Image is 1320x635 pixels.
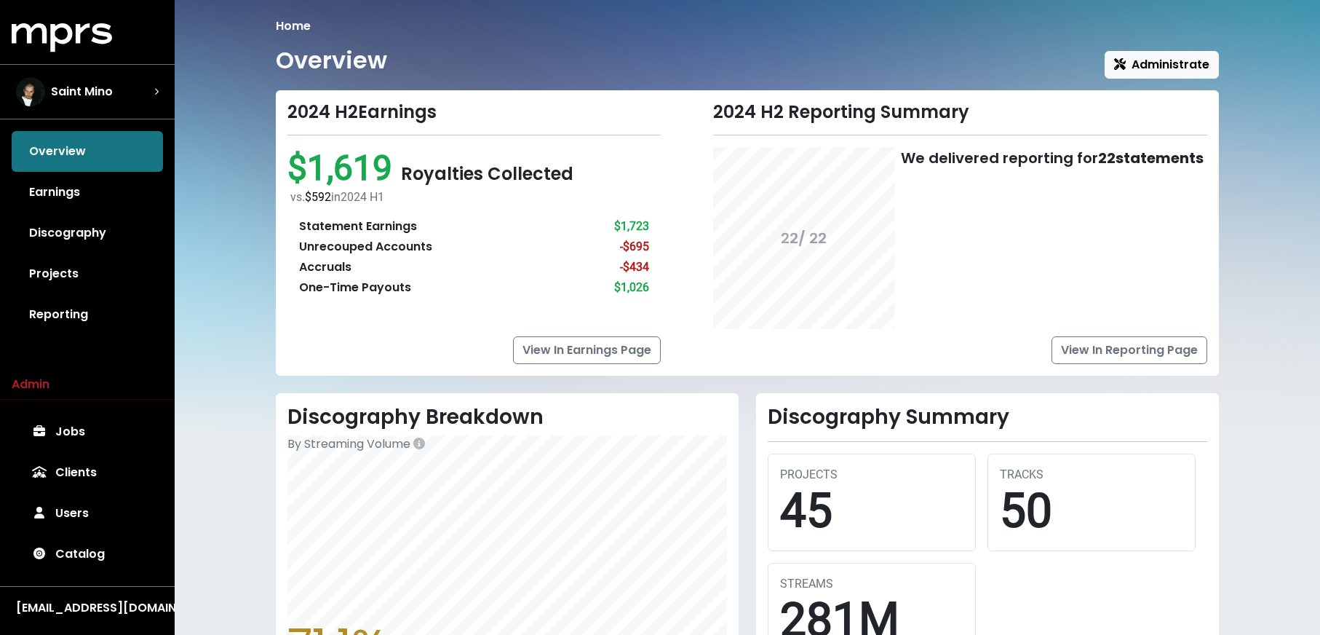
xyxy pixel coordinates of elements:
a: Users [12,493,163,534]
div: vs. in 2024 H1 [290,189,661,206]
div: $1,026 [614,279,649,296]
div: Accruals [299,259,351,276]
div: 2024 H2 Reporting Summary [713,102,1207,123]
div: 2024 H2 Earnings [287,102,661,123]
a: Reporting [12,294,163,335]
span: Royalties Collected [401,162,573,186]
div: TRACKS [1000,466,1183,484]
h2: Discography Summary [768,405,1207,430]
div: Statement Earnings [299,218,417,235]
h2: Discography Breakdown [287,405,727,430]
div: One-Time Payouts [299,279,411,296]
li: Home [276,17,311,35]
div: -$695 [620,238,649,256]
a: Earnings [12,172,163,213]
span: By Streaming Volume [287,435,410,452]
button: [EMAIL_ADDRESS][DOMAIN_NAME] [12,599,163,618]
img: The selected account / producer [16,77,45,106]
a: View In Reporting Page [1051,336,1207,364]
div: $1,723 [614,218,649,235]
a: mprs logo [12,28,112,45]
h1: Overview [276,47,387,74]
a: View In Earnings Page [513,336,661,364]
a: Catalog [12,534,163,575]
div: PROJECTS [780,466,963,484]
div: -$434 [620,259,649,276]
span: $1,619 [287,147,401,189]
div: We delivered reporting for [901,147,1204,169]
div: Unrecouped Accounts [299,238,432,256]
nav: breadcrumb [276,17,1219,35]
a: Projects [12,253,163,294]
div: 45 [780,484,963,540]
b: 22 statements [1098,148,1204,168]
span: $592 [305,190,331,204]
a: Jobs [12,411,163,452]
a: Discography [12,213,163,253]
button: Administrate [1105,51,1219,79]
div: 50 [1000,484,1183,540]
div: [EMAIL_ADDRESS][DOMAIN_NAME] [16,599,159,617]
span: Saint Mino [51,83,113,100]
span: Administrate [1114,56,1209,73]
div: STREAMS [780,575,963,593]
a: Clients [12,452,163,493]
